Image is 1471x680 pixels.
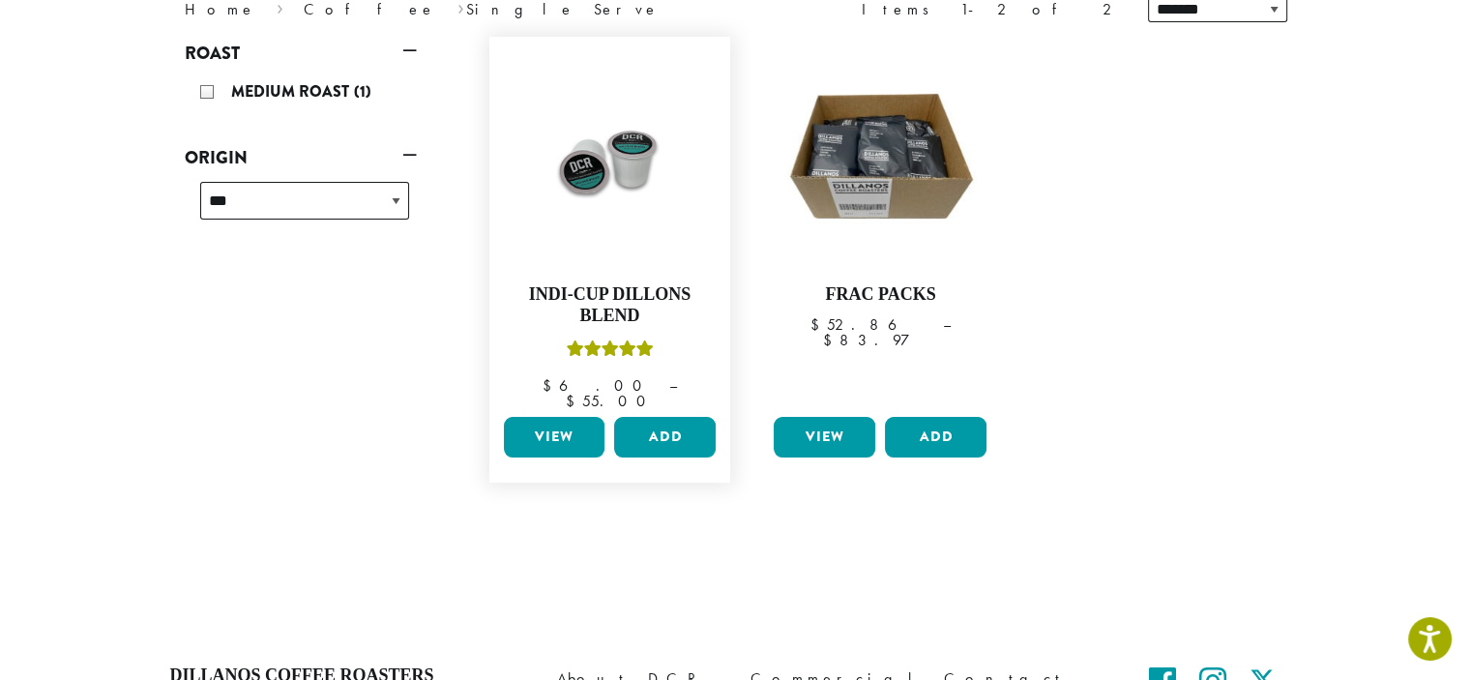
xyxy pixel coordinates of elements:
a: Indi-Cup Dillons BlendRated 5.00 out of 5 [499,46,721,409]
img: 75CT-INDI-CUP-1.jpg [498,46,721,269]
span: Medium Roast [231,80,354,103]
a: Origin [185,141,417,174]
div: Origin [185,174,417,243]
a: View [774,417,875,458]
span: $ [810,314,827,335]
img: DCR-Frac-Pack-Image-1200x1200-300x300.jpg [769,46,991,269]
span: $ [822,330,838,350]
bdi: 83.97 [822,330,938,350]
bdi: 55.00 [565,391,654,411]
h4: Frac Packs [769,284,991,306]
a: View [504,417,605,458]
bdi: 52.86 [810,314,925,335]
bdi: 6.00 [543,375,651,396]
button: Add [614,417,716,458]
span: $ [565,391,581,411]
a: Roast [185,37,417,70]
div: Roast [185,70,417,118]
span: – [669,375,677,396]
span: (1) [354,80,371,103]
h4: Indi-Cup Dillons Blend [499,284,721,326]
a: Frac Packs [769,46,991,409]
span: – [943,314,951,335]
button: Add [885,417,986,458]
span: $ [543,375,559,396]
div: Rated 5.00 out of 5 [566,338,653,367]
